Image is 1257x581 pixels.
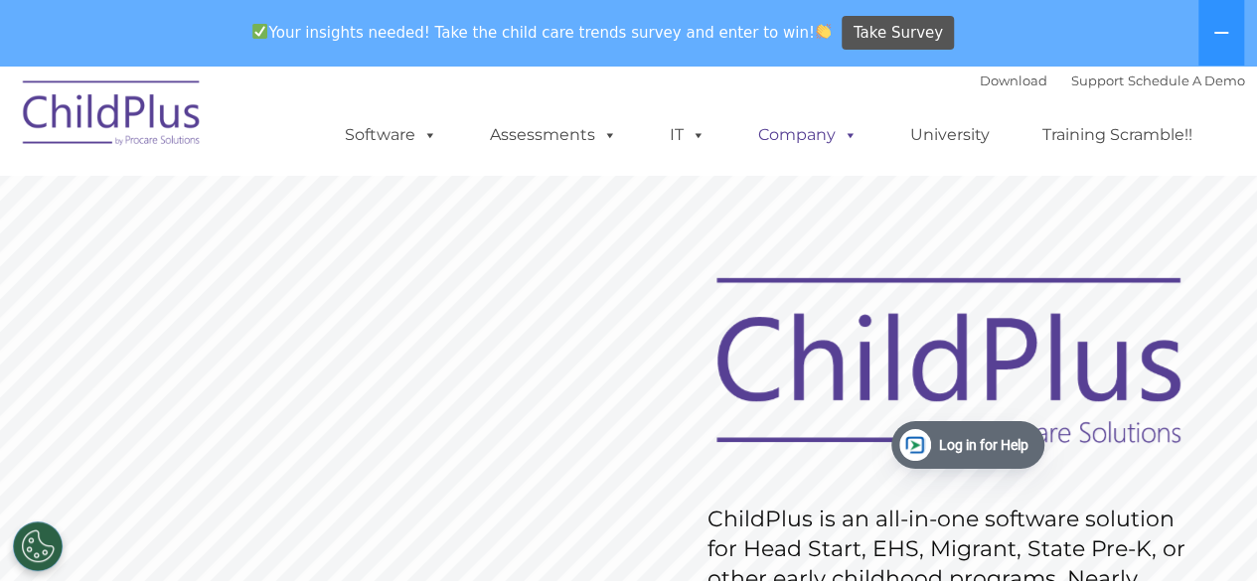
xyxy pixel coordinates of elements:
span: Take Survey [854,16,943,51]
span: Your insights needed! Take the child care trends survey and enter to win! [244,13,840,52]
iframe: Chat Widget [1158,486,1257,581]
a: Take Survey [842,16,954,51]
a: University [890,115,1010,155]
a: Training Scramble!! [1022,115,1212,155]
a: Download [980,73,1047,88]
a: Schedule A Demo [1128,73,1245,88]
img: 👏 [816,24,831,39]
font: | [980,73,1245,88]
a: Support [1071,73,1124,88]
button: Cookies Settings [13,521,63,571]
img: ✅ [252,24,267,39]
a: Company [738,115,877,155]
a: IT [650,115,725,155]
img: ChildPlus by Procare Solutions [13,67,212,166]
a: Assessments [470,115,637,155]
a: Software [325,115,457,155]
